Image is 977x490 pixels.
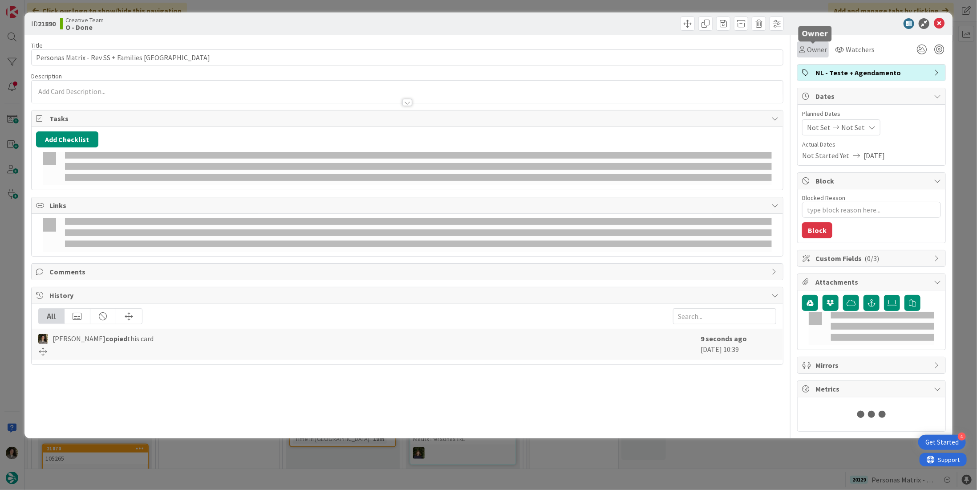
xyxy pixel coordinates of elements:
[802,140,941,149] span: Actual Dates
[49,200,767,211] span: Links
[701,333,776,355] div: [DATE] 10:39
[49,290,767,301] span: History
[802,29,828,38] h5: Owner
[39,309,65,324] div: All
[815,67,929,78] span: NL - Teste + Agendamento
[36,131,98,147] button: Add Checklist
[673,308,776,324] input: Search...
[841,122,865,133] span: Not Set
[802,109,941,118] span: Planned Dates
[815,277,929,287] span: Attachments
[958,433,966,441] div: 4
[864,254,879,263] span: ( 0/3 )
[31,49,783,65] input: type card name here...
[807,44,827,55] span: Owner
[49,266,767,277] span: Comments
[31,72,62,80] span: Description
[701,334,747,343] b: 9 seconds ago
[49,113,767,124] span: Tasks
[815,384,929,394] span: Metrics
[31,41,43,49] label: Title
[38,19,56,28] b: 21890
[863,150,885,161] span: [DATE]
[807,122,831,133] span: Not Set
[802,150,849,161] span: Not Started Yet
[815,91,929,102] span: Dates
[65,16,104,24] span: Creative Team
[53,333,154,344] span: [PERSON_NAME] this card
[815,253,929,264] span: Custom Fields
[802,222,832,238] button: Block
[31,18,56,29] span: ID
[19,1,41,12] span: Support
[918,435,966,450] div: Open Get Started checklist, remaining modules: 4
[802,194,845,202] label: Blocked Reason
[38,334,48,344] img: MS
[65,24,104,31] b: O - Done
[815,360,929,371] span: Mirrors
[815,176,929,186] span: Block
[105,334,127,343] b: copied
[846,44,875,55] span: Watchers
[925,438,959,447] div: Get Started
